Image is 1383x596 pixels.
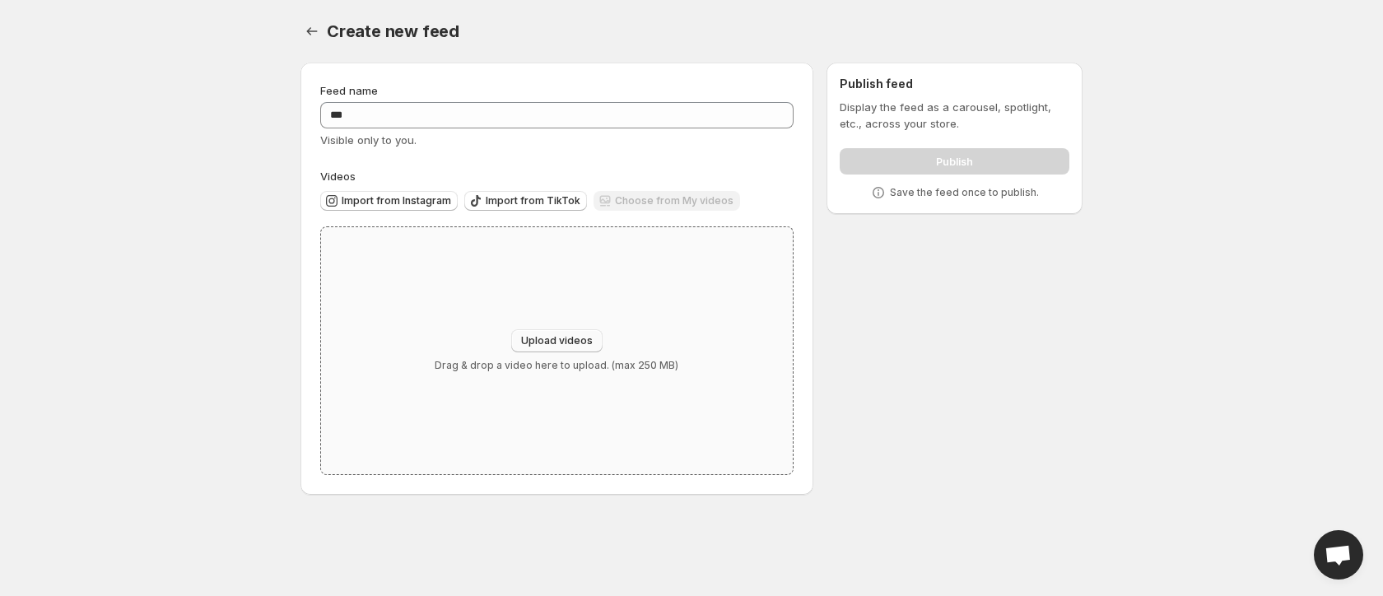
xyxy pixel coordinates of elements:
[320,170,356,183] span: Videos
[1314,530,1363,580] a: Open chat
[320,191,458,211] button: Import from Instagram
[300,20,324,43] button: Settings
[464,191,587,211] button: Import from TikTok
[327,21,459,41] span: Create new feed
[840,76,1069,92] h2: Publish feed
[320,133,417,147] span: Visible only to you.
[840,99,1069,132] p: Display the feed as a carousel, spotlight, etc., across your store.
[486,194,580,207] span: Import from TikTok
[320,84,378,97] span: Feed name
[521,334,593,347] span: Upload videos
[435,359,678,372] p: Drag & drop a video here to upload. (max 250 MB)
[890,186,1039,199] p: Save the feed once to publish.
[342,194,451,207] span: Import from Instagram
[511,329,603,352] button: Upload videos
